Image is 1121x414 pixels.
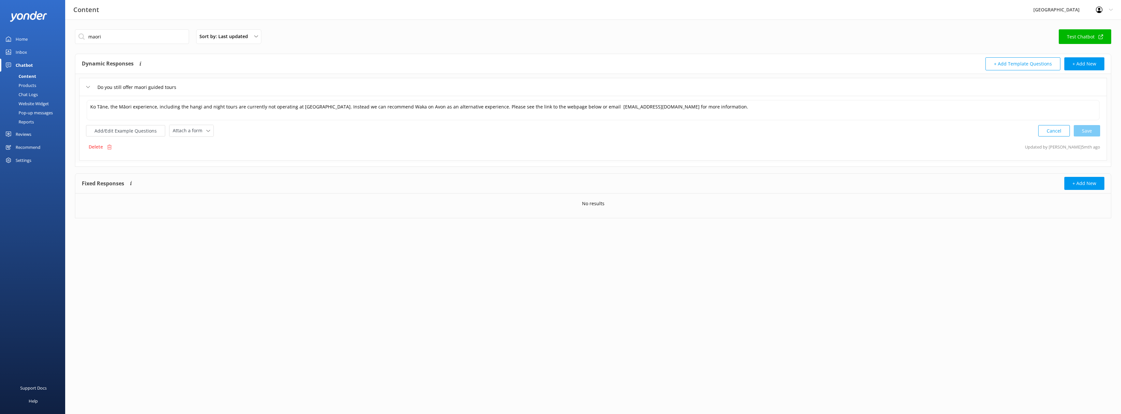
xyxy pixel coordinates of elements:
[20,381,47,394] div: Support Docs
[10,11,47,22] img: yonder-white-logo.png
[82,177,124,190] h4: Fixed Responses
[1025,141,1100,153] p: Updated by [PERSON_NAME] 5mth ago
[4,117,34,126] div: Reports
[199,33,252,40] span: Sort by: Last updated
[75,29,189,44] input: Search all Chatbot Content
[4,81,36,90] div: Products
[89,143,103,150] p: Delete
[985,57,1060,70] button: + Add Template Questions
[582,200,604,207] p: No results
[4,108,65,117] a: Pop-up messages
[4,72,65,81] a: Content
[4,99,65,108] a: Website Widget
[87,100,1099,120] textarea: Ko Tāne, the Māori experience, including the hangi and night tours are currently not operating at...
[4,108,53,117] div: Pop-up messages
[1064,177,1104,190] button: + Add New
[16,59,33,72] div: Chatbot
[82,57,134,70] h4: Dynamic Responses
[4,81,65,90] a: Products
[1038,125,1070,136] button: Cancel
[4,90,38,99] div: Chat Logs
[4,99,49,108] div: Website Widget
[1064,57,1104,70] button: + Add New
[16,46,27,59] div: Inbox
[16,141,40,154] div: Recommend
[4,117,65,126] a: Reports
[4,90,65,99] a: Chat Logs
[29,394,38,407] div: Help
[16,154,31,167] div: Settings
[1059,29,1111,44] a: Test Chatbot
[173,127,206,134] span: Attach a form
[16,128,31,141] div: Reviews
[73,5,99,15] h3: Content
[4,72,36,81] div: Content
[16,33,28,46] div: Home
[86,125,165,136] button: Add/Edit Example Questions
